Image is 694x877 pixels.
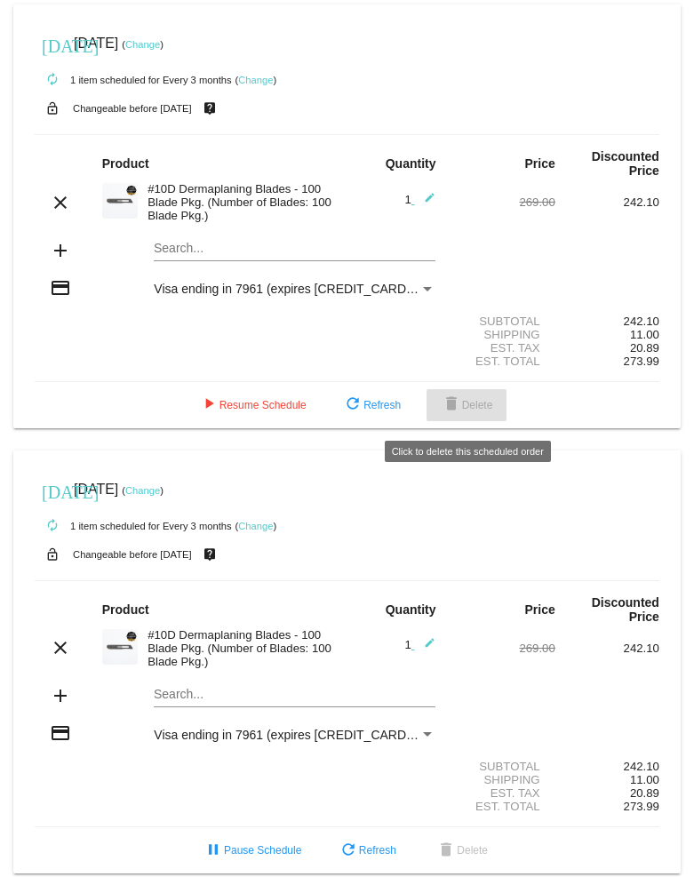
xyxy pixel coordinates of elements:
[414,192,435,213] mat-icon: edit
[102,602,149,617] strong: Product
[139,182,347,222] div: #10D Dermaplaning Blades - 100 Blade Pkg. (Number of Blades: 100 Blade Pkg.)
[441,399,493,411] span: Delete
[404,638,435,651] span: 1
[451,760,555,773] div: Subtotal
[338,844,396,857] span: Refresh
[122,39,164,50] small: ( )
[404,193,435,206] span: 1
[184,389,321,421] button: Resume Schedule
[50,277,71,299] mat-icon: credit_card
[451,328,555,341] div: Shipping
[592,149,659,178] strong: Discounted Price
[102,156,149,171] strong: Product
[154,282,435,296] mat-select: Payment Method
[42,69,63,91] mat-icon: autorenew
[154,688,435,702] input: Search...
[102,629,138,665] img: dermaplanepro-10d-dermaplaning-blade-close-up.png
[630,786,659,800] span: 20.89
[198,399,307,411] span: Resume Schedule
[235,75,277,85] small: ( )
[35,75,232,85] small: 1 item scheduled for Every 3 months
[73,549,192,560] small: Changeable before [DATE]
[238,75,273,85] a: Change
[451,642,555,655] div: 269.00
[342,399,401,411] span: Refresh
[441,395,462,416] mat-icon: delete
[451,786,555,800] div: Est. Tax
[342,395,363,416] mat-icon: refresh
[451,195,555,209] div: 269.00
[102,183,138,219] img: dermaplanepro-10d-dermaplaning-blade-close-up.png
[188,834,315,866] button: Pause Schedule
[50,240,71,261] mat-icon: add
[42,97,63,120] mat-icon: lock_open
[338,841,359,862] mat-icon: refresh
[238,521,273,531] a: Change
[73,103,192,114] small: Changeable before [DATE]
[154,282,451,296] span: Visa ending in 7961 (expires [CREDIT_CARD_DATA])
[435,841,457,862] mat-icon: delete
[203,841,224,862] mat-icon: pause
[555,195,659,209] div: 242.10
[154,728,435,742] mat-select: Payment Method
[154,728,451,742] span: Visa ending in 7961 (expires [CREDIT_CARD_DATA])
[555,760,659,773] div: 242.10
[198,395,219,416] mat-icon: play_arrow
[592,595,659,624] strong: Discounted Price
[525,156,555,171] strong: Price
[451,355,555,368] div: Est. Total
[154,242,435,256] input: Search...
[630,341,659,355] span: 20.89
[451,341,555,355] div: Est. Tax
[421,834,502,866] button: Delete
[50,637,71,658] mat-icon: clear
[624,355,659,368] span: 273.99
[42,515,63,537] mat-icon: autorenew
[139,628,347,668] div: #10D Dermaplaning Blades - 100 Blade Pkg. (Number of Blades: 100 Blade Pkg.)
[386,602,436,617] strong: Quantity
[50,722,71,744] mat-icon: credit_card
[42,480,63,501] mat-icon: [DATE]
[323,834,411,866] button: Refresh
[125,39,160,50] a: Change
[451,773,555,786] div: Shipping
[630,773,659,786] span: 11.00
[50,192,71,213] mat-icon: clear
[199,543,220,566] mat-icon: live_help
[414,637,435,658] mat-icon: edit
[435,844,488,857] span: Delete
[199,97,220,120] mat-icon: live_help
[50,685,71,706] mat-icon: add
[122,485,164,496] small: ( )
[235,521,277,531] small: ( )
[630,328,659,341] span: 11.00
[386,156,436,171] strong: Quantity
[555,642,659,655] div: 242.10
[328,389,415,421] button: Refresh
[624,800,659,813] span: 273.99
[125,485,160,496] a: Change
[555,315,659,328] div: 242.10
[35,521,232,531] small: 1 item scheduled for Every 3 months
[451,315,555,328] div: Subtotal
[203,844,301,857] span: Pause Schedule
[42,34,63,55] mat-icon: [DATE]
[42,543,63,566] mat-icon: lock_open
[451,800,555,813] div: Est. Total
[427,389,507,421] button: Delete
[525,602,555,617] strong: Price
